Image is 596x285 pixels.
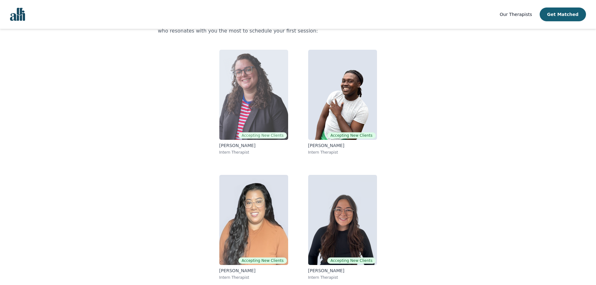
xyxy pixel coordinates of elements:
[327,132,375,139] span: Accepting New Clients
[500,11,532,18] a: Our Therapists
[219,142,288,149] p: [PERSON_NAME]
[303,170,382,285] a: Haile McbrideAccepting New Clients[PERSON_NAME]Intern Therapist
[303,45,382,160] a: Anthony KusiAccepting New Clients[PERSON_NAME]Intern Therapist
[308,50,377,140] img: Anthony Kusi
[214,170,293,285] a: Christina PersaudAccepting New Clients[PERSON_NAME]Intern Therapist
[10,8,25,21] img: alli logo
[219,175,288,265] img: Christina Persaud
[308,150,377,155] p: Intern Therapist
[308,142,377,149] p: [PERSON_NAME]
[219,150,288,155] p: Intern Therapist
[214,45,293,160] a: Cayley HansonAccepting New Clients[PERSON_NAME]Intern Therapist
[238,132,287,139] span: Accepting New Clients
[500,12,532,17] span: Our Therapists
[238,257,287,264] span: Accepting New Clients
[219,275,288,280] p: Intern Therapist
[327,257,375,264] span: Accepting New Clients
[308,275,377,280] p: Intern Therapist
[219,267,288,274] p: [PERSON_NAME]
[219,50,288,140] img: Cayley Hanson
[308,267,377,274] p: [PERSON_NAME]
[308,175,377,265] img: Haile Mcbride
[540,8,586,21] button: Get Matched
